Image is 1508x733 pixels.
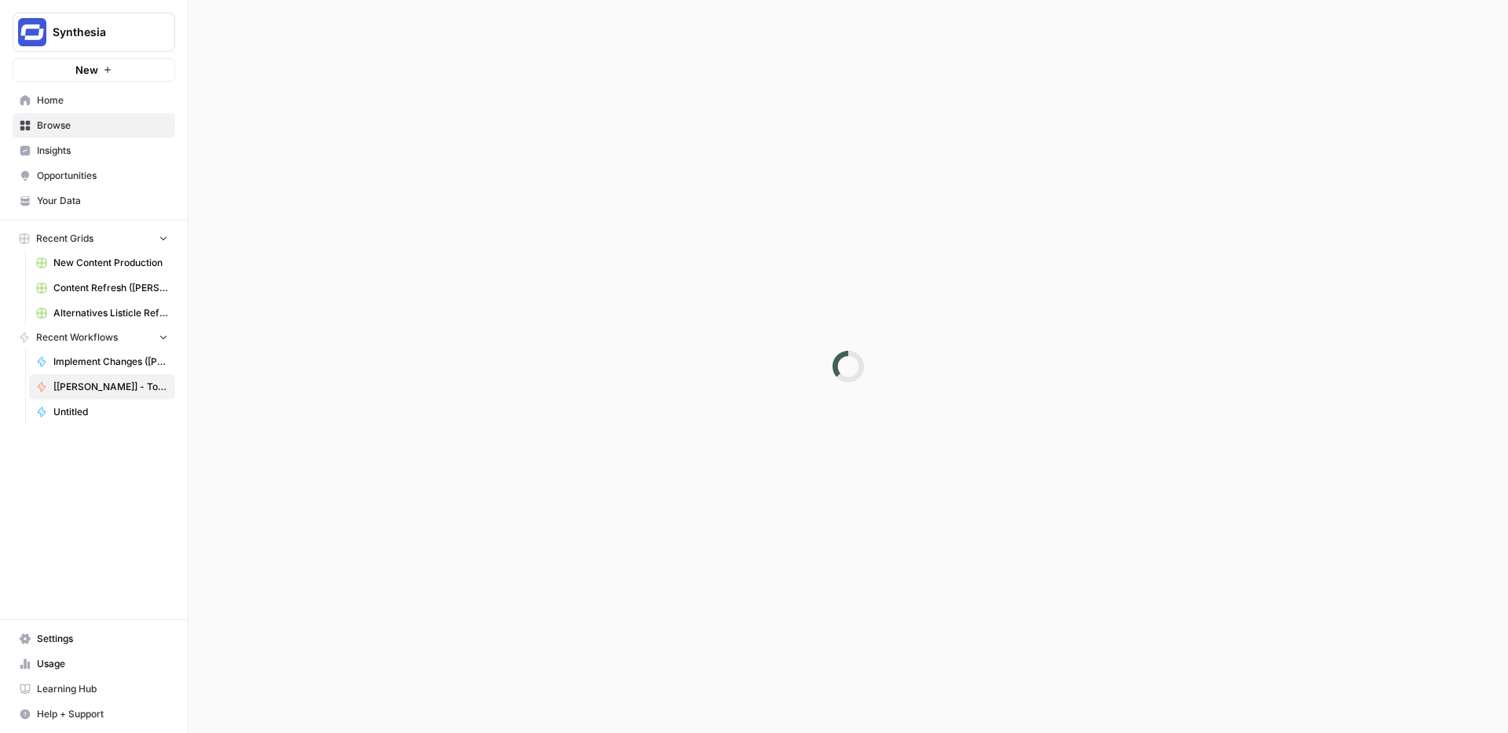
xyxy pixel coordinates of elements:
[13,626,175,651] a: Settings
[29,275,175,301] a: Content Refresh ([PERSON_NAME])
[53,405,168,419] span: Untitled
[37,93,168,108] span: Home
[13,676,175,702] a: Learning Hub
[37,682,168,696] span: Learning Hub
[13,113,175,138] a: Browse
[36,330,118,345] span: Recent Workflows
[37,119,168,133] span: Browse
[29,301,175,326] a: Alternatives Listicle Refresh
[29,349,175,374] a: Implement Changes ([PERSON_NAME]'s edit)
[13,326,175,349] button: Recent Workflows
[37,707,168,721] span: Help + Support
[37,144,168,158] span: Insights
[13,138,175,163] a: Insights
[37,657,168,671] span: Usage
[37,632,168,646] span: Settings
[36,232,93,246] span: Recent Grids
[13,651,175,676] a: Usage
[13,88,175,113] a: Home
[29,250,175,275] a: New Content Production
[53,24,148,40] span: Synthesia
[75,62,98,78] span: New
[53,256,168,270] span: New Content Production
[13,58,175,82] button: New
[13,188,175,213] a: Your Data
[29,399,175,425] a: Untitled
[37,194,168,208] span: Your Data
[29,374,175,399] a: [[PERSON_NAME]] - Tools & Features Pages Refreshe - [MAIN WORKFLOW]
[53,355,168,369] span: Implement Changes ([PERSON_NAME]'s edit)
[53,306,168,320] span: Alternatives Listicle Refresh
[13,702,175,727] button: Help + Support
[53,380,168,394] span: [[PERSON_NAME]] - Tools & Features Pages Refreshe - [MAIN WORKFLOW]
[37,169,168,183] span: Opportunities
[18,18,46,46] img: Synthesia Logo
[13,163,175,188] a: Opportunities
[53,281,168,295] span: Content Refresh ([PERSON_NAME])
[13,13,175,52] button: Workspace: Synthesia
[13,227,175,250] button: Recent Grids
